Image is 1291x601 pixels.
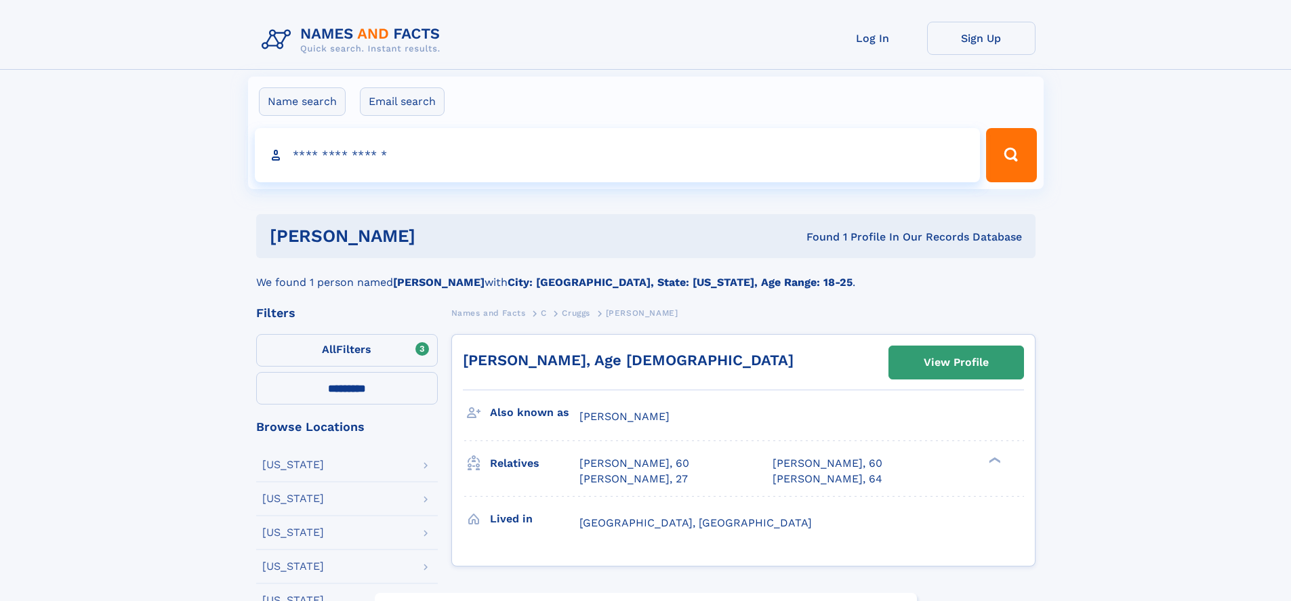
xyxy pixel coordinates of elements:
[256,258,1036,291] div: We found 1 person named with .
[490,507,579,531] h3: Lived in
[985,456,1002,465] div: ❯
[262,561,324,572] div: [US_STATE]
[259,87,346,116] label: Name search
[924,347,989,378] div: View Profile
[393,276,485,289] b: [PERSON_NAME]
[606,308,678,318] span: [PERSON_NAME]
[262,493,324,504] div: [US_STATE]
[256,22,451,58] img: Logo Names and Facts
[256,334,438,367] label: Filters
[579,472,688,486] a: [PERSON_NAME], 27
[986,128,1036,182] button: Search Button
[773,472,882,486] a: [PERSON_NAME], 64
[490,452,579,475] h3: Relatives
[262,527,324,538] div: [US_STATE]
[611,230,1022,245] div: Found 1 Profile In Our Records Database
[322,343,336,356] span: All
[562,304,590,321] a: Cruggs
[579,456,689,471] a: [PERSON_NAME], 60
[490,401,579,424] h3: Also known as
[579,410,670,423] span: [PERSON_NAME]
[773,456,882,471] a: [PERSON_NAME], 60
[541,304,547,321] a: C
[508,276,853,289] b: City: [GEOGRAPHIC_DATA], State: [US_STATE], Age Range: 18-25
[463,352,794,369] a: [PERSON_NAME], Age [DEMOGRAPHIC_DATA]
[262,459,324,470] div: [US_STATE]
[270,228,611,245] h1: [PERSON_NAME]
[256,307,438,319] div: Filters
[562,308,590,318] span: Cruggs
[927,22,1036,55] a: Sign Up
[255,128,981,182] input: search input
[541,308,547,318] span: C
[889,346,1023,379] a: View Profile
[579,516,812,529] span: [GEOGRAPHIC_DATA], [GEOGRAPHIC_DATA]
[360,87,445,116] label: Email search
[451,304,526,321] a: Names and Facts
[819,22,927,55] a: Log In
[256,421,438,433] div: Browse Locations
